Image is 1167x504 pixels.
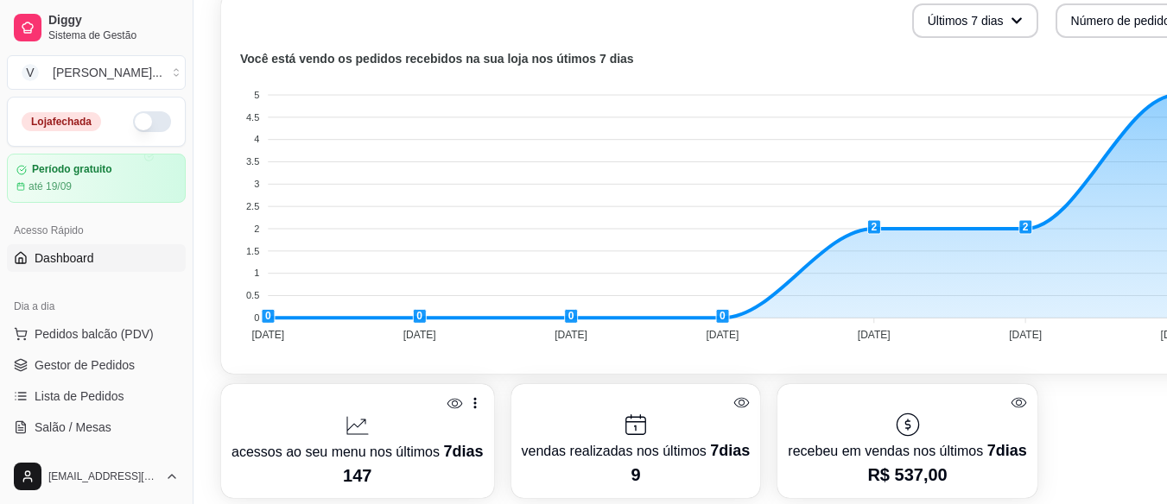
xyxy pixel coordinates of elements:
span: 7 dias [987,442,1027,459]
tspan: 4.5 [246,112,259,123]
tspan: 0 [254,312,259,323]
span: Sistema de Gestão [48,28,179,42]
span: 7 dias [443,443,483,460]
button: Select a team [7,55,186,90]
span: Dashboard [35,249,94,267]
button: Últimos 7 dias [912,3,1038,38]
tspan: [DATE] [403,329,436,341]
a: Período gratuitoaté 19/09 [7,154,186,203]
tspan: 1 [254,268,259,278]
span: Gestor de Pedidos [35,356,135,374]
div: Loja fechada [22,112,101,131]
p: 147 [231,463,484,488]
tspan: 4 [254,134,259,144]
tspan: [DATE] [1009,329,1042,341]
span: V [22,64,39,81]
tspan: 2 [254,224,259,234]
p: vendas realizadas nos últimos [522,438,751,463]
tspan: 5 [254,90,259,100]
span: [EMAIL_ADDRESS][DOMAIN_NAME] [48,469,158,483]
tspan: [DATE] [251,329,284,341]
tspan: 2.5 [246,201,259,211]
button: Alterar Status [133,111,171,132]
a: Salão / Mesas [7,413,186,441]
button: [EMAIL_ADDRESS][DOMAIN_NAME] [7,456,186,497]
article: até 19/09 [29,180,72,193]
tspan: [DATE] [706,329,739,341]
p: acessos ao seu menu nos últimos [231,439,484,463]
a: Diggy Botnovo [7,444,186,472]
tspan: 3 [254,179,259,189]
a: DiggySistema de Gestão [7,7,186,48]
a: Lista de Pedidos [7,382,186,410]
span: 7 dias [710,442,750,459]
text: Você está vendo os pedidos recebidos na sua loja nos útimos 7 dias [240,52,634,66]
span: Diggy [48,13,179,28]
tspan: 3.5 [246,156,259,167]
div: [PERSON_NAME] ... [53,64,162,81]
p: recebeu em vendas nos últimos [788,438,1026,463]
p: 9 [522,463,751,487]
div: Dia a dia [7,293,186,320]
a: Dashboard [7,244,186,272]
tspan: 0.5 [246,290,259,300]
a: Gestor de Pedidos [7,351,186,379]
tspan: 1.5 [246,246,259,256]
span: Pedidos balcão (PDV) [35,325,154,343]
button: Pedidos balcão (PDV) [7,320,186,348]
article: Período gratuito [32,163,112,176]
span: Salão / Mesas [35,419,111,436]
span: Lista de Pedidos [35,387,124,405]
tspan: [DATE] [858,329,891,341]
div: Acesso Rápido [7,217,186,244]
tspan: [DATE] [555,329,587,341]
p: R$ 537,00 [788,463,1026,487]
